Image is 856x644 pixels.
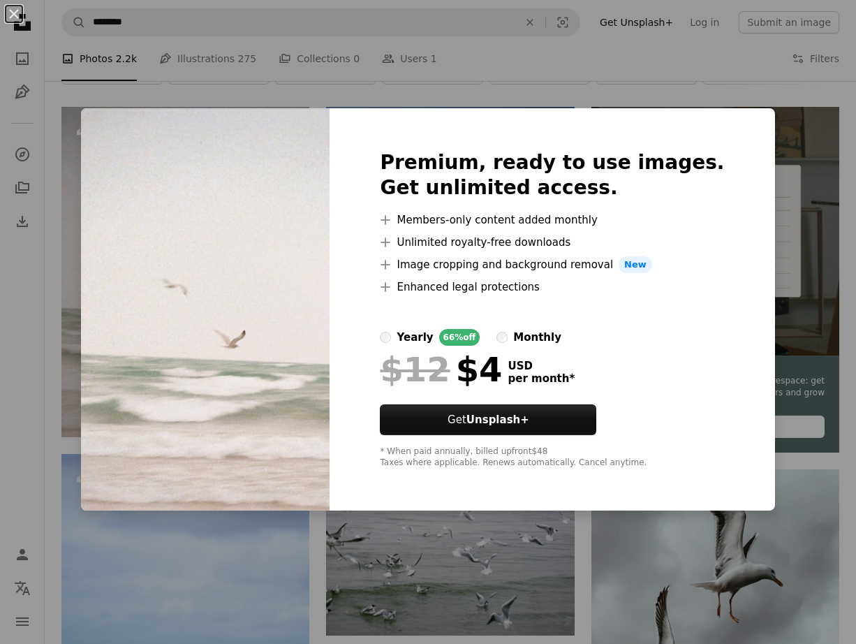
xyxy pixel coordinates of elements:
[81,108,330,511] img: premium_photo-1693234935690-046f9841c917
[496,332,508,343] input: monthly
[439,329,480,346] div: 66% off
[380,332,391,343] input: yearly66%off
[380,351,450,388] span: $12
[380,279,724,295] li: Enhanced legal protections
[380,256,724,273] li: Image cropping and background removal
[619,256,652,273] span: New
[508,372,575,385] span: per month *
[508,360,575,372] span: USD
[513,329,561,346] div: monthly
[380,212,724,228] li: Members-only content added monthly
[380,351,502,388] div: $4
[380,404,596,435] button: GetUnsplash+
[397,329,433,346] div: yearly
[380,446,724,469] div: * When paid annually, billed upfront $48 Taxes where applicable. Renews automatically. Cancel any...
[466,414,529,426] strong: Unsplash+
[380,234,724,251] li: Unlimited royalty-free downloads
[380,150,724,200] h2: Premium, ready to use images. Get unlimited access.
